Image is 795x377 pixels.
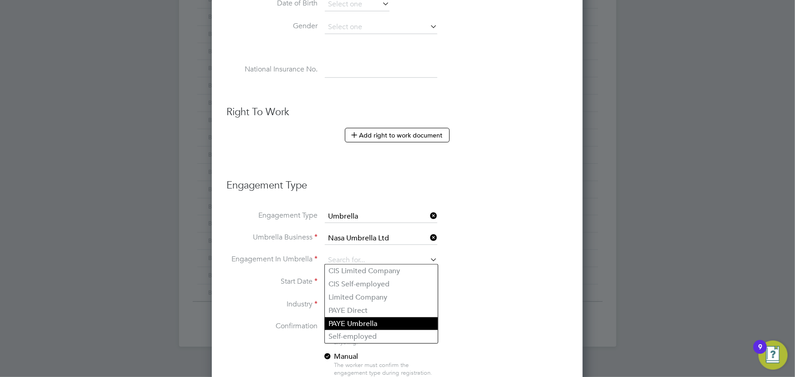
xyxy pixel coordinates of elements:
[325,330,438,343] li: Self-employed
[325,232,437,245] input: Search for...
[758,347,762,359] div: 9
[759,341,788,370] button: Open Resource Center, 9 new notifications
[325,291,438,304] li: Limited Company
[226,170,568,192] h3: Engagement Type
[345,128,450,143] button: Add right to work document
[226,255,318,264] label: Engagement In Umbrella
[226,106,568,119] h3: Right To Work
[226,21,318,31] label: Gender
[226,233,318,242] label: Umbrella Business
[325,304,438,317] li: PAYE Direct
[325,20,437,34] input: Select one
[325,278,438,291] li: CIS Self-employed
[323,352,358,361] span: Manual
[226,300,318,309] label: Industry
[334,362,437,377] div: The worker must confirm the engagement type during registration.
[325,317,438,331] li: PAYE Umbrella
[325,210,437,223] input: Select one
[323,321,350,331] span: Auto
[226,321,318,331] label: Confirmation
[226,65,318,74] label: National Insurance No.
[325,254,437,267] input: Search for...
[325,265,438,278] li: CIS Limited Company
[226,211,318,220] label: Engagement Type
[226,277,318,286] label: Start Date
